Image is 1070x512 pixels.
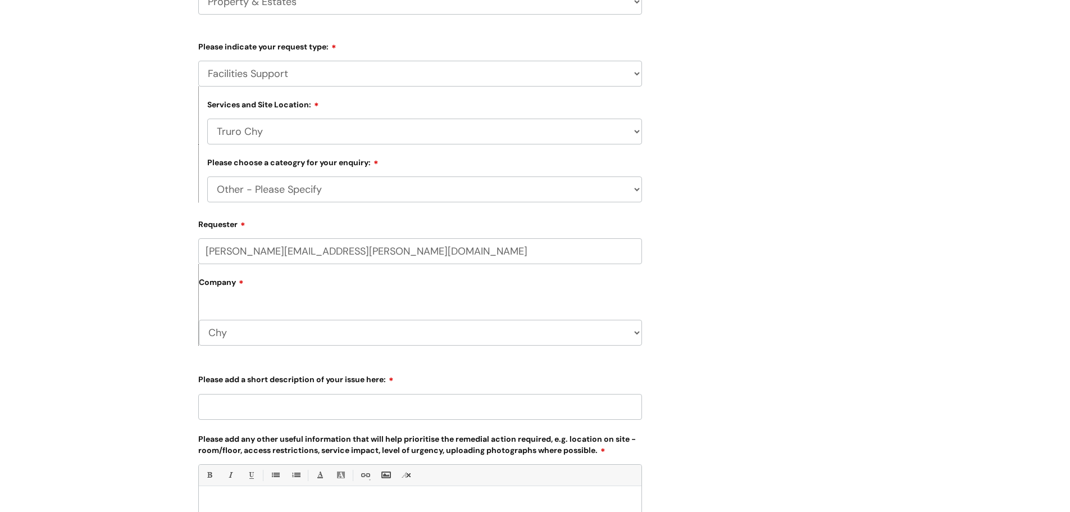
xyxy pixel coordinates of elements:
a: Back Color [334,468,348,482]
a: Remove formatting (Ctrl-\) [399,468,413,482]
label: Please add any other useful information that will help prioritise the remedial action required, e... [198,432,642,455]
label: Services and Site Location: [207,98,319,110]
label: Please choose a cateogry for your enquiry: [207,156,379,167]
a: Link [358,468,372,482]
label: Company [199,274,642,299]
a: Italic (Ctrl-I) [223,468,237,482]
input: Email [198,238,642,264]
a: 1. Ordered List (Ctrl-Shift-8) [289,468,303,482]
a: • Unordered List (Ctrl-Shift-7) [268,468,282,482]
a: Bold (Ctrl-B) [202,468,216,482]
a: Font Color [313,468,327,482]
label: Please indicate your request type: [198,38,642,52]
label: Please add a short description of your issue here: [198,371,642,384]
a: Insert Image... [379,468,393,482]
label: Requester [198,216,642,229]
a: Underline(Ctrl-U) [244,468,258,482]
